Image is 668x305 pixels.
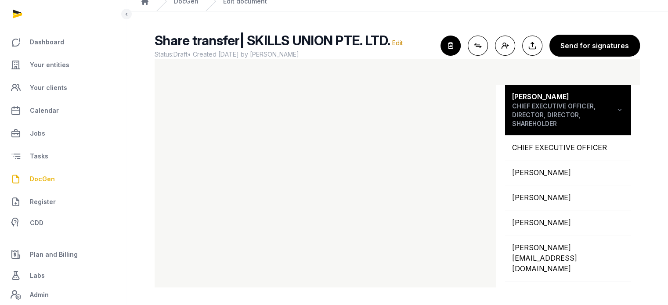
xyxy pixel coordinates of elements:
[30,174,55,184] span: DocGen
[505,160,631,185] div: [PERSON_NAME]
[30,197,56,207] span: Register
[30,270,45,281] span: Labs
[30,83,67,93] span: Your clients
[30,60,69,70] span: Your entities
[392,39,403,47] span: Edit
[505,185,631,210] div: [PERSON_NAME]
[512,91,615,128] div: [PERSON_NAME]
[30,290,49,300] span: Admin
[7,286,119,304] a: Admin
[30,151,48,161] span: Tasks
[7,191,119,212] a: Register
[7,169,119,190] a: DocGen
[7,32,119,53] a: Dashboard
[155,32,390,48] span: Share transfer| SKILLS UNION PTE. LTD.
[30,105,59,116] span: Calendar
[7,146,119,167] a: Tasks
[7,54,119,75] a: Your entities
[549,35,640,57] button: Send for signatures
[7,100,119,121] a: Calendar
[173,50,188,58] span: Draft
[505,135,631,160] div: CHIEF EXECUTIVE OFFICER
[505,235,631,281] div: [PERSON_NAME][EMAIL_ADDRESS][DOMAIN_NAME]
[155,50,433,59] span: Status: • Created [DATE] by [PERSON_NAME]
[7,265,119,286] a: Labs
[512,102,615,128] span: CHIEF EXECUTIVE OFFICER, DIRECTOR, DIRECTOR, SHAREHOLDER
[7,123,119,144] a: Jobs
[7,77,119,98] a: Your clients
[7,214,119,232] a: CDD
[505,210,631,235] div: [PERSON_NAME]
[30,249,78,260] span: Plan and Billing
[30,218,43,228] span: CDD
[30,37,64,47] span: Dashboard
[7,244,119,265] a: Plan and Billing
[30,128,45,139] span: Jobs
